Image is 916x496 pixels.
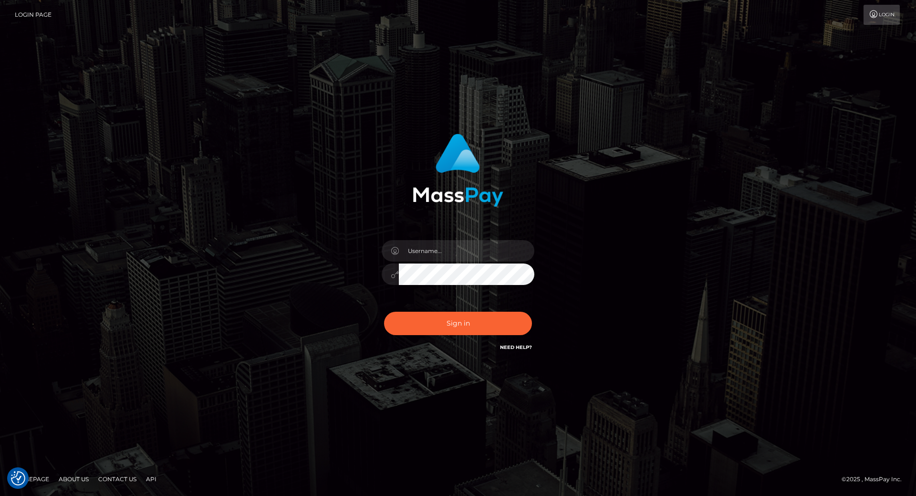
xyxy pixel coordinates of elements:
[94,472,140,486] a: Contact Us
[399,240,534,262] input: Username...
[55,472,93,486] a: About Us
[500,344,532,350] a: Need Help?
[142,472,160,486] a: API
[10,472,53,486] a: Homepage
[864,5,900,25] a: Login
[15,5,52,25] a: Login Page
[11,471,25,485] button: Consent Preferences
[413,134,503,207] img: MassPay Login
[384,312,532,335] button: Sign in
[11,471,25,485] img: Revisit consent button
[842,474,909,485] div: © 2025 , MassPay Inc.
